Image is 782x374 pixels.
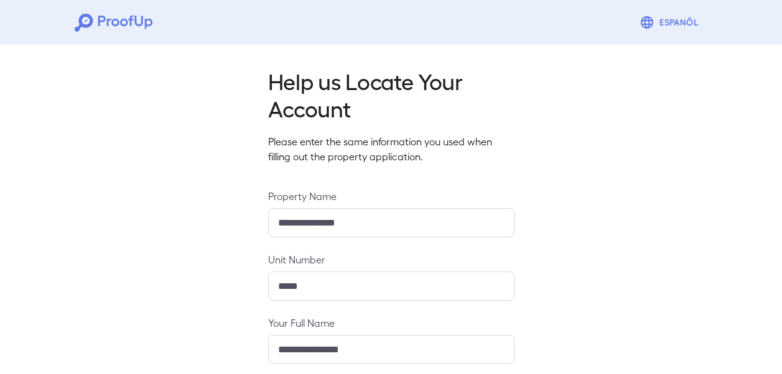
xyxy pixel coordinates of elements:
[268,316,514,330] label: Your Full Name
[268,134,514,164] p: Please enter the same information you used when filling out the property application.
[268,252,514,267] label: Unit Number
[268,67,514,122] h2: Help us Locate Your Account
[268,189,514,203] label: Property Name
[635,10,707,35] button: Espanõl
